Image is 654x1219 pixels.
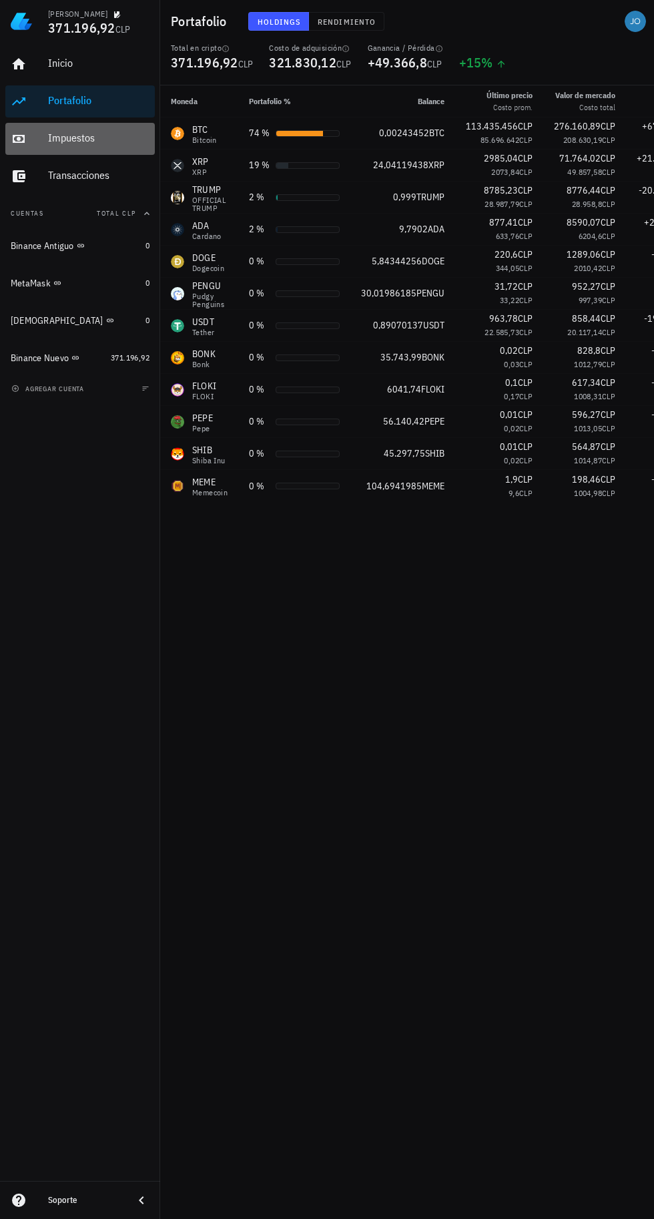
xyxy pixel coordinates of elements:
[601,377,615,389] span: CLP
[373,159,428,171] span: 24,04119438
[425,447,444,459] span: SHIB
[504,391,519,401] span: 0,17
[519,423,533,433] span: CLP
[601,312,615,324] span: CLP
[496,263,519,273] span: 344,05
[579,295,602,305] span: 997,39
[519,295,533,305] span: CLP
[192,232,222,240] div: Cardano
[192,443,226,457] div: SHIB
[427,58,442,70] span: CLP
[572,473,601,485] span: 198,46
[601,409,615,421] span: CLP
[602,231,615,241] span: CLP
[171,447,184,461] div: SHIB-icon
[5,123,155,155] a: Impuestos
[500,344,518,356] span: 0,02
[567,327,602,337] span: 20.117,14
[171,351,184,364] div: BONK-icon
[418,96,444,106] span: Balance
[248,12,310,31] button: Holdings
[238,85,350,117] th: Portafolio %: Sin ordenar. Pulse para ordenar de forma ascendente.
[602,263,615,273] span: CLP
[145,315,149,325] span: 0
[518,120,533,132] span: CLP
[601,280,615,292] span: CLP
[504,359,519,369] span: 0,03
[115,23,131,35] span: CLP
[48,132,149,144] div: Impuestos
[519,135,533,145] span: CLP
[518,248,533,260] span: CLP
[567,184,601,196] span: 8776,44
[500,295,519,305] span: 33,22
[192,379,216,393] div: FLOKI
[519,199,533,209] span: CLP
[574,263,602,273] span: 2010,42
[423,319,444,331] span: USDT
[574,391,602,401] span: 1008,31
[192,315,214,328] div: USDT
[424,415,444,427] span: PEPE
[192,279,228,292] div: PENGU
[5,304,155,336] a: [DEMOGRAPHIC_DATA] 0
[518,184,533,196] span: CLP
[489,216,518,228] span: 877,41
[554,120,601,132] span: 276.160,89
[567,248,601,260] span: 1289,06
[486,101,533,113] div: Costo prom.
[97,209,136,218] span: Total CLP
[249,383,270,397] div: 0 %
[269,43,351,53] div: Costo de adquisición
[192,292,228,308] div: Pudgy Penguins
[567,216,601,228] span: 8590,07
[249,254,270,268] div: 0 %
[249,286,270,300] div: 0 %
[192,155,209,168] div: XRP
[192,347,216,360] div: BONK
[249,158,270,172] div: 19 %
[171,479,184,493] div: MEME-icon
[567,167,602,177] span: 49.857,58
[505,377,518,389] span: 0,1
[572,312,601,324] span: 858,44
[372,255,422,267] span: 5,84344256
[192,123,217,136] div: BTC
[574,359,602,369] span: 1012,79
[421,383,444,395] span: FLOKI
[518,473,533,485] span: CLP
[171,383,184,397] div: FLOKI-icon
[5,267,155,299] a: MetaMask 0
[192,136,217,144] div: Bitcoin
[14,385,84,393] span: agregar cuenta
[518,409,533,421] span: CLP
[249,318,270,332] div: 0 %
[192,251,224,264] div: DOGE
[422,255,444,267] span: DOGE
[416,287,444,299] span: PENGU
[48,19,115,37] span: 371.196,92
[171,96,198,106] span: Moneda
[574,455,602,465] span: 1014,87
[11,315,103,326] div: [DEMOGRAPHIC_DATA]
[509,488,519,498] span: 9,6
[422,480,444,492] span: MEME
[171,127,184,140] div: BTC-icon
[366,480,422,492] span: 104,6941985
[192,168,209,176] div: XRP
[249,350,270,364] div: 0 %
[192,360,216,369] div: Bonk
[572,280,601,292] span: 952,27
[145,240,149,250] span: 0
[5,85,155,117] a: Portafolio
[601,184,615,196] span: CLP
[11,240,74,252] div: Binance Antiguo
[361,287,416,299] span: 30,01986185
[257,17,301,27] span: Holdings
[500,409,518,421] span: 0,01
[519,391,533,401] span: CLP
[428,223,444,235] span: ADA
[393,191,416,203] span: 0,999
[428,159,444,171] span: XRP
[572,409,601,421] span: 596,27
